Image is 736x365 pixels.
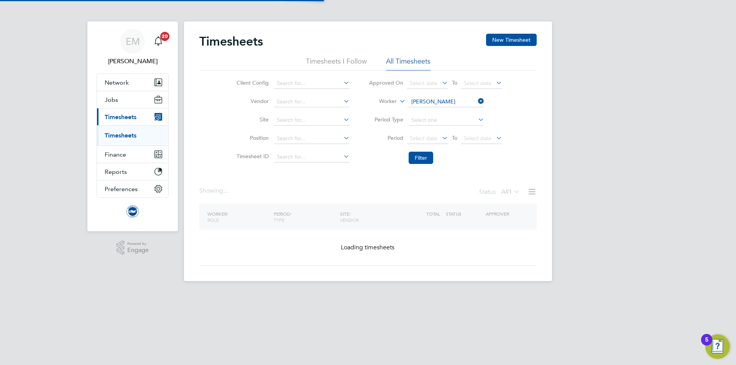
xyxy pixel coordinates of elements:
[450,78,460,88] span: To
[274,152,350,162] input: Search for...
[105,113,136,121] span: Timesheets
[274,115,350,126] input: Search for...
[87,21,178,231] nav: Main navigation
[105,132,136,139] a: Timesheets
[409,152,433,164] button: Filter
[127,241,149,247] span: Powered by
[97,163,168,180] button: Reports
[369,134,403,141] label: Period
[97,205,169,218] a: Go to home page
[705,334,730,359] button: Open Resource Center, 5 new notifications
[501,188,520,196] label: All
[274,133,350,144] input: Search for...
[97,57,169,66] span: Edyta Marchant
[409,97,484,107] input: Search for...
[223,187,228,195] span: ...
[199,187,229,195] div: Showing
[410,135,437,142] span: Select date
[274,97,350,107] input: Search for...
[369,116,403,123] label: Period Type
[705,340,708,350] div: 5
[97,125,168,146] div: Timesheets
[274,78,350,89] input: Search for...
[386,57,430,70] li: All Timesheets
[234,134,269,141] label: Position
[369,79,403,86] label: Approved On
[479,187,521,198] div: Status
[105,185,138,193] span: Preferences
[97,74,168,91] button: Network
[105,151,126,158] span: Finance
[151,29,166,54] a: 20
[464,80,491,87] span: Select date
[199,34,263,49] h2: Timesheets
[97,29,169,66] a: EM[PERSON_NAME]
[127,247,149,254] span: Engage
[450,133,460,143] span: To
[409,115,484,126] input: Select one
[464,135,491,142] span: Select date
[97,108,168,125] button: Timesheets
[105,79,129,86] span: Network
[509,188,512,196] span: 1
[306,57,367,70] li: Timesheets I Follow
[234,153,269,160] label: Timesheet ID
[97,91,168,108] button: Jobs
[105,168,127,175] span: Reports
[127,205,139,218] img: brightonandhovealbion-logo-retina.png
[234,116,269,123] label: Site
[410,80,437,87] span: Select date
[362,98,397,105] label: Worker
[117,241,149,255] a: Powered byEngage
[97,180,168,197] button: Preferences
[97,146,168,163] button: Finance
[486,34,537,46] button: New Timesheet
[160,32,169,41] span: 20
[234,98,269,105] label: Vendor
[234,79,269,86] label: Client Config
[126,36,140,46] span: EM
[105,96,118,103] span: Jobs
